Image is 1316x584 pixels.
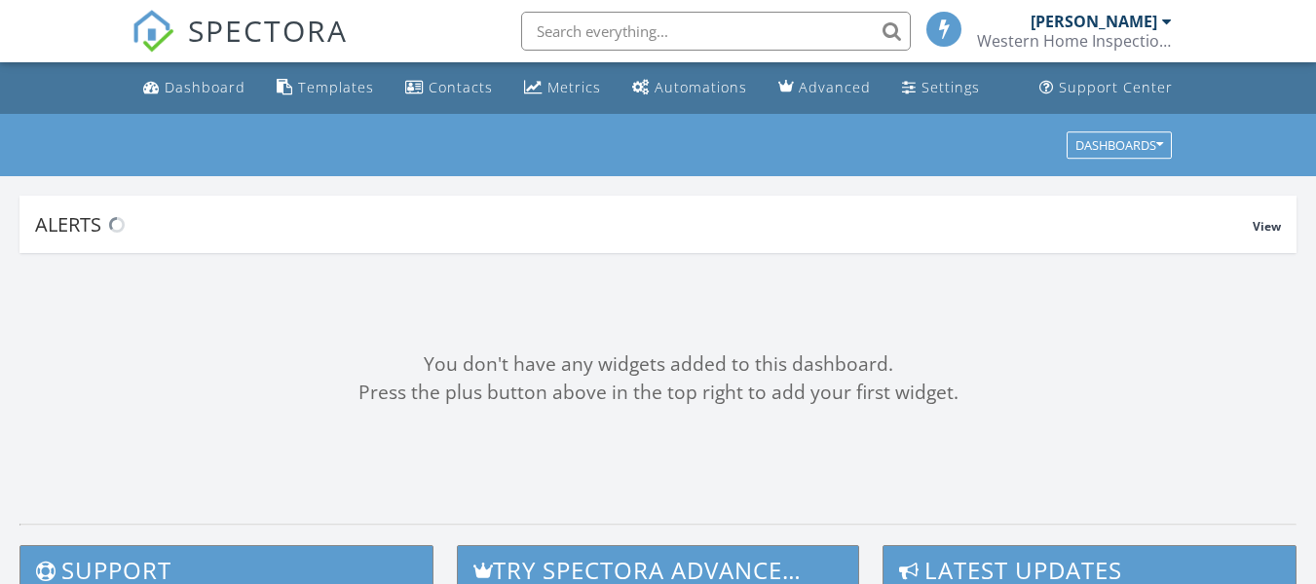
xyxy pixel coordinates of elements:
div: Templates [298,78,374,96]
a: Advanced [771,70,879,106]
a: Contacts [397,70,501,106]
div: Western Home Inspections LLC [977,31,1172,51]
a: SPECTORA [132,26,348,67]
span: View [1253,218,1281,235]
div: Dashboard [165,78,245,96]
a: Support Center [1032,70,1181,106]
div: Metrics [547,78,601,96]
div: Settings [921,78,980,96]
div: Dashboards [1075,138,1163,152]
div: Press the plus button above in the top right to add your first widget. [19,379,1297,407]
input: Search everything... [521,12,911,51]
div: [PERSON_NAME] [1031,12,1157,31]
a: Automations (Basic) [624,70,755,106]
div: Contacts [429,78,493,96]
div: Alerts [35,211,1253,237]
a: Metrics [516,70,609,106]
div: Automations [655,78,747,96]
div: Support Center [1059,78,1173,96]
div: You don't have any widgets added to this dashboard. [19,350,1297,379]
a: Settings [894,70,988,106]
a: Dashboard [135,70,253,106]
div: Advanced [799,78,871,96]
img: The Best Home Inspection Software - Spectora [132,10,174,53]
span: SPECTORA [188,10,348,51]
button: Dashboards [1067,131,1172,159]
a: Templates [269,70,382,106]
